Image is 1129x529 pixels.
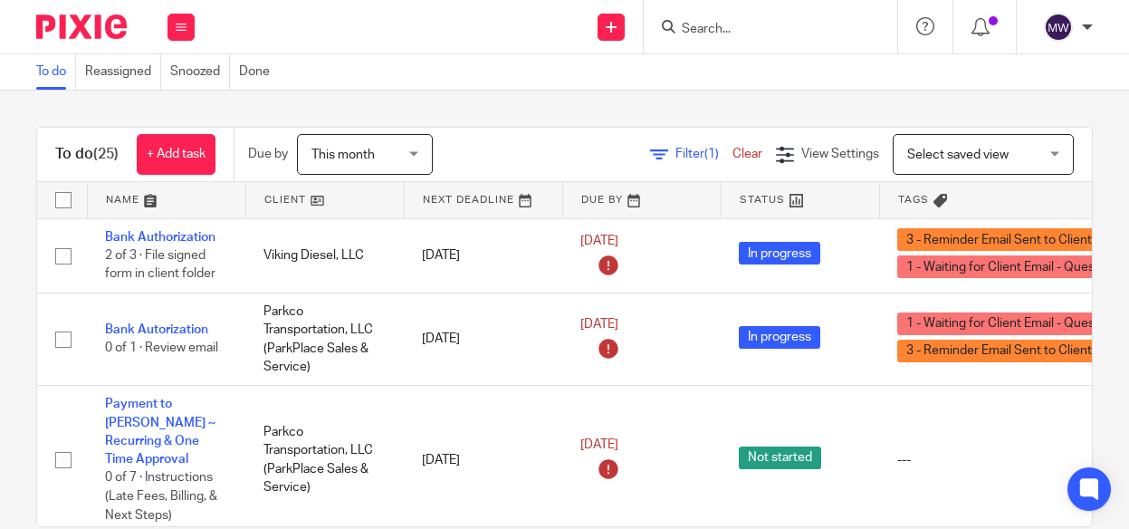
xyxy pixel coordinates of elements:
span: [DATE] [580,439,618,452]
span: (25) [93,147,119,161]
td: Viking Diesel, LLC [245,218,404,293]
span: 2 of 3 · File signed form in client folder [105,249,215,281]
a: Bank Authorization [105,231,215,244]
span: View Settings [801,148,879,160]
span: Tags [898,195,929,205]
a: Payment to [PERSON_NAME] ~ Recurring & One Time Approval [105,398,215,466]
td: [DATE] [404,293,562,385]
a: + Add task [137,134,215,175]
span: (1) [704,148,719,160]
span: 3 - Reminder Email Sent to Client [897,340,1101,362]
h1: To do [55,145,119,164]
a: Reassigned [85,54,161,90]
img: svg%3E [1044,13,1073,42]
span: 0 of 1 · Review email [105,342,218,355]
span: 0 of 7 · Instructions (Late Fees, Billing, & Next Steps) [105,472,217,522]
td: Parkco Transportation, LLC (ParkPlace Sales & Service) [245,293,404,385]
img: Pixie [36,14,127,39]
a: Snoozed [170,54,230,90]
p: Due by [248,145,288,163]
input: Search [680,22,843,38]
span: [DATE] [580,319,618,332]
a: Done [239,54,279,90]
span: This month [311,149,375,161]
td: [DATE] [404,218,562,293]
a: Bank Autorization [105,323,208,336]
span: Select saved view [907,149,1009,161]
span: In progress [739,242,820,264]
span: 3 - Reminder Email Sent to Client [897,228,1101,251]
span: In progress [739,326,820,349]
span: Filter [675,148,732,160]
span: [DATE] [580,235,618,247]
a: Clear [732,148,762,160]
span: Not started [739,447,821,469]
a: To do [36,54,76,90]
